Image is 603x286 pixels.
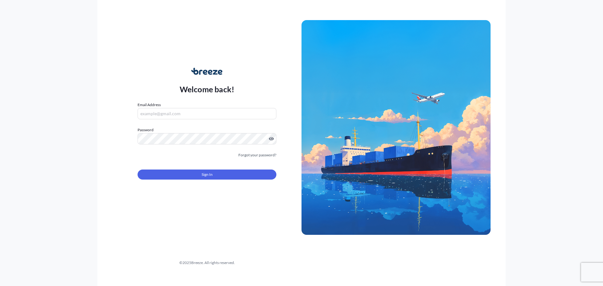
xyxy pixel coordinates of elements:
p: Welcome back! [180,84,235,94]
label: Email Address [138,102,161,108]
a: Forgot your password? [238,152,276,158]
button: Sign In [138,170,276,180]
input: example@gmail.com [138,108,276,119]
span: Sign In [202,171,213,178]
img: Ship illustration [301,20,491,235]
label: Password [138,127,276,133]
div: © 2025 Breeze. All rights reserved. [112,260,301,266]
button: Show password [269,136,274,141]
